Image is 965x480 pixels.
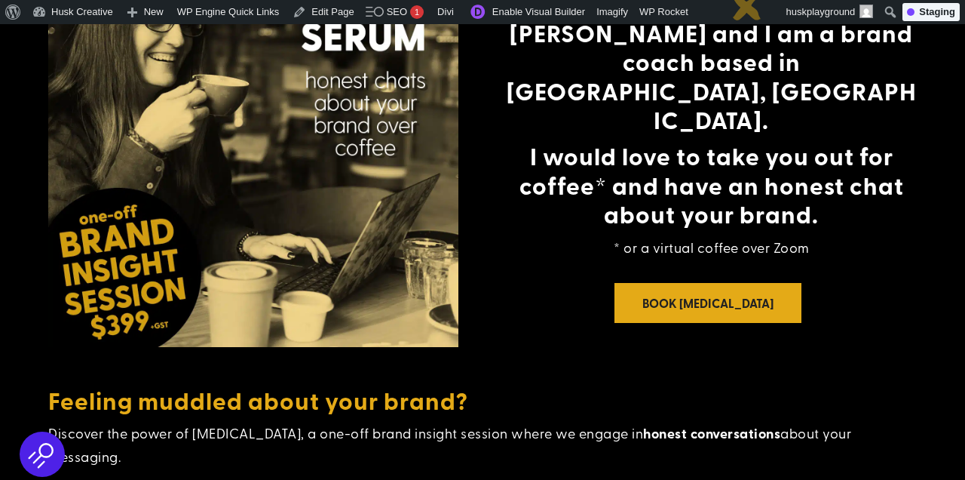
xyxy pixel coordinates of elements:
[48,383,468,417] strong: Feeling muddled about your brand?
[507,236,917,260] p: * or a virtual coffee over Zoom
[902,3,960,21] div: Staging
[786,6,856,17] span: huskplayground
[507,141,917,235] h4: I would love to take you out for coffee* and have an honest chat about your brand.
[410,5,424,19] div: 1
[643,423,780,443] strong: honest conversations
[614,283,801,323] a: Book [MEDICAL_DATA]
